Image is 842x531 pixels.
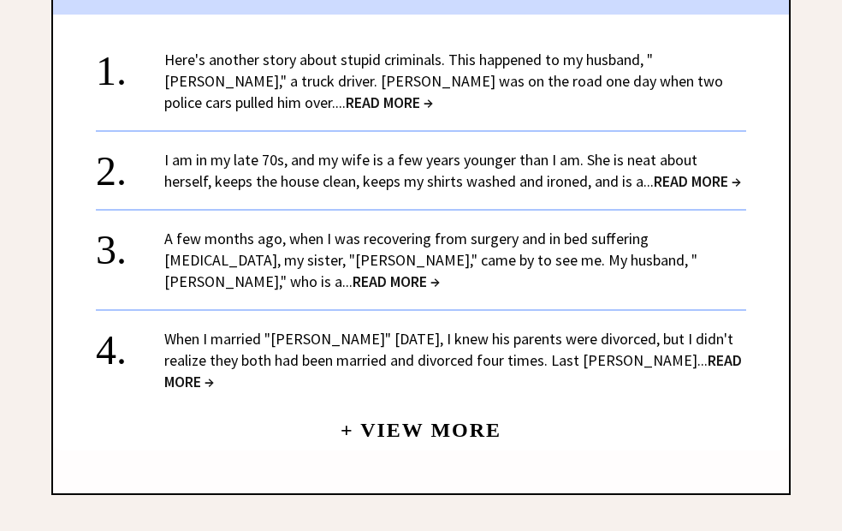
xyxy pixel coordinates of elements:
a: I am in my late 70s, and my wife is a few years younger than I am. She is neat about herself, kee... [164,150,741,191]
a: + View More [341,404,501,441]
div: 2. [96,149,164,181]
div: 1. [96,49,164,81]
a: When I married "[PERSON_NAME]" [DATE], I knew his parents were divorced, but I didn't realize the... [164,329,742,391]
div: 4. [96,328,164,360]
span: READ MORE → [164,350,742,391]
span: READ MORE → [353,271,440,291]
a: Here's another story about stupid criminals. This happened to my husband, "[PERSON_NAME]," a truc... [164,50,723,112]
a: A few months ago, when I was recovering from surgery and in bed suffering [MEDICAL_DATA], my sist... [164,229,697,291]
div: 3. [96,228,164,260]
span: READ MORE → [654,171,741,191]
span: READ MORE → [346,92,433,112]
